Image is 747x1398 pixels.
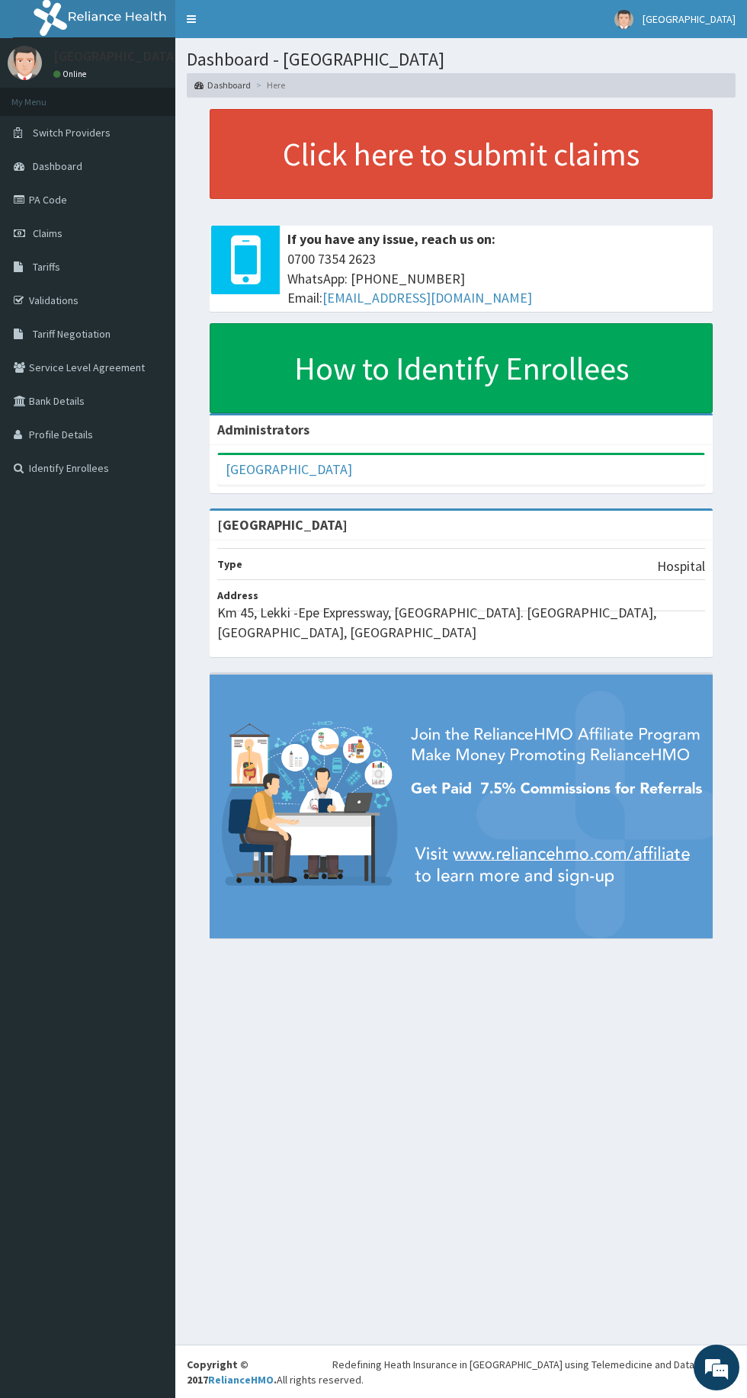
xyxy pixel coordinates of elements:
[657,556,705,576] p: Hospital
[322,289,532,306] a: [EMAIL_ADDRESS][DOMAIN_NAME]
[187,50,736,69] h1: Dashboard - [GEOGRAPHIC_DATA]
[226,460,352,478] a: [GEOGRAPHIC_DATA]
[217,603,705,642] p: Km 45, Lekki -Epe Expressway, [GEOGRAPHIC_DATA]. [GEOGRAPHIC_DATA], [GEOGRAPHIC_DATA], [GEOGRAPHI...
[33,159,82,173] span: Dashboard
[194,79,251,91] a: Dashboard
[643,12,736,26] span: [GEOGRAPHIC_DATA]
[210,109,713,199] a: Click here to submit claims
[210,323,713,413] a: How to Identify Enrollees
[252,79,285,91] li: Here
[217,588,258,602] b: Address
[287,230,495,248] b: If you have any issue, reach us on:
[210,675,713,938] img: provider-team-banner.png
[187,1358,277,1387] strong: Copyright © 2017 .
[8,46,42,80] img: User Image
[614,10,633,29] img: User Image
[33,226,63,240] span: Claims
[217,421,309,438] b: Administrators
[332,1357,736,1372] div: Redefining Heath Insurance in [GEOGRAPHIC_DATA] using Telemedicine and Data Science!
[208,1373,274,1387] a: RelianceHMO
[217,557,242,571] b: Type
[33,327,111,341] span: Tariff Negotiation
[217,516,348,534] strong: [GEOGRAPHIC_DATA]
[287,249,705,308] span: 0700 7354 2623 WhatsApp: [PHONE_NUMBER] Email:
[33,126,111,139] span: Switch Providers
[53,50,179,63] p: [GEOGRAPHIC_DATA]
[33,260,60,274] span: Tariffs
[53,69,90,79] a: Online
